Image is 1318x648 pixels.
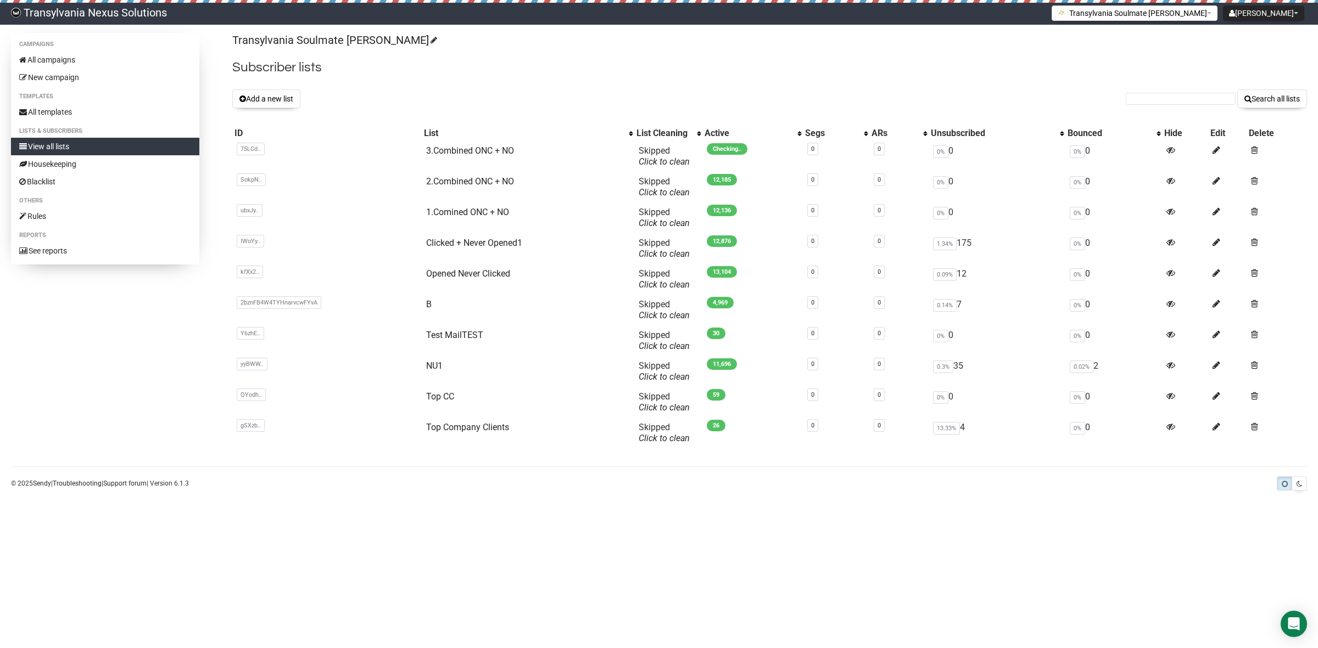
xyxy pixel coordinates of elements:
a: Top CC [426,391,454,402]
div: Bounced [1068,128,1151,139]
a: 0 [811,422,814,429]
a: 0 [811,391,814,398]
a: Blacklist [11,173,199,190]
a: Housekeeping [11,155,199,173]
div: Delete [1249,128,1305,139]
a: Troubleshooting [53,480,102,487]
span: 0% [1070,207,1085,219]
span: 75LCd.. [237,143,265,155]
span: gSXzb.. [237,419,265,432]
button: [PERSON_NAME] [1223,5,1304,21]
a: Click to clean [639,341,690,351]
span: 0.02% [1070,360,1093,373]
a: Click to clean [639,218,690,228]
span: Skipped [639,330,690,351]
span: SokpN.. [237,173,266,186]
a: 0 [878,391,881,398]
a: Click to clean [639,310,690,320]
a: 0 [878,360,881,368]
a: 0 [878,145,881,153]
a: 0 [811,330,814,337]
a: NU1 [426,360,443,371]
td: 0 [1065,418,1162,448]
td: 0 [929,387,1065,418]
th: Bounced: No sort applied, activate to apply an ascending sort [1065,126,1162,141]
td: 0 [1065,387,1162,418]
span: Y6zhE.. [237,327,264,340]
th: List Cleaning: No sort applied, activate to apply an ascending sort [634,126,702,141]
button: Search all lists [1237,89,1307,108]
span: ubxJy.. [237,204,263,217]
span: Skipped [639,207,690,228]
span: 0% [933,207,948,219]
a: 0 [878,207,881,214]
td: 0 [929,325,1065,356]
li: Reports [11,229,199,242]
span: 1.34% [933,238,957,250]
td: 0 [1065,295,1162,325]
span: 0.09% [933,268,957,281]
img: 586cc6b7d8bc403f0c61b981d947c989 [11,8,21,18]
span: 0% [933,145,948,158]
a: Transylvania Soulmate [PERSON_NAME] [232,33,435,47]
span: 4,969 [707,297,734,308]
td: 0 [1065,325,1162,356]
span: Checking.. [707,143,747,155]
a: 0 [878,330,881,337]
span: Skipped [639,145,690,167]
a: 0 [878,299,881,306]
span: 12,876 [707,235,737,247]
span: Skipped [639,176,690,198]
a: Click to clean [639,187,690,198]
div: Segs [805,128,859,139]
th: Delete: No sort applied, sorting is disabled [1247,126,1307,141]
div: Edit [1210,128,1245,139]
a: Click to clean [639,433,690,443]
a: Support forum [103,480,147,487]
a: 0 [811,176,814,183]
a: 0 [811,207,814,214]
td: 35 [929,356,1065,387]
td: 2 [1065,356,1162,387]
td: 0 [1065,141,1162,172]
span: kfXx2.. [237,266,263,278]
span: 59 [707,389,725,401]
button: Transylvania Soulmate [PERSON_NAME] [1052,5,1218,21]
td: 175 [929,233,1065,264]
a: 1.Comined ONC + NO [426,207,509,217]
img: 1.png [1058,8,1066,17]
a: 3.Combined ONC + NO [426,145,514,156]
span: 0% [1070,176,1085,189]
td: 7 [929,295,1065,325]
div: Open Intercom Messenger [1281,611,1307,637]
span: 0% [933,391,948,404]
a: View all lists [11,138,199,155]
a: Rules [11,207,199,225]
p: © 2025 | | | Version 6.1.3 [11,477,189,489]
li: Lists & subscribers [11,125,199,138]
span: 30 [707,328,725,339]
a: 0 [878,422,881,429]
span: QYodh.. [237,388,266,401]
a: Test MailTEST [426,330,483,340]
td: 4 [929,418,1065,448]
th: List: No sort applied, activate to apply an ascending sort [422,126,634,141]
th: Hide: No sort applied, sorting is disabled [1162,126,1208,141]
span: 13.33% [933,422,960,435]
th: Active: No sort applied, activate to apply an ascending sort [702,126,802,141]
a: 0 [811,360,814,368]
span: 0% [1070,299,1085,312]
a: 0 [878,176,881,183]
a: New campaign [11,69,199,86]
td: 0 [1065,264,1162,295]
td: 12 [929,264,1065,295]
a: Click to clean [639,156,690,167]
a: All templates [11,103,199,121]
h2: Subscriber lists [232,58,1307,77]
span: IWoYy.. [237,235,264,247]
div: Unsubscribed [931,128,1054,139]
a: 0 [878,238,881,245]
a: Click to clean [639,249,690,259]
a: Clicked + Never Opened1 [426,238,522,248]
span: Skipped [639,238,690,259]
